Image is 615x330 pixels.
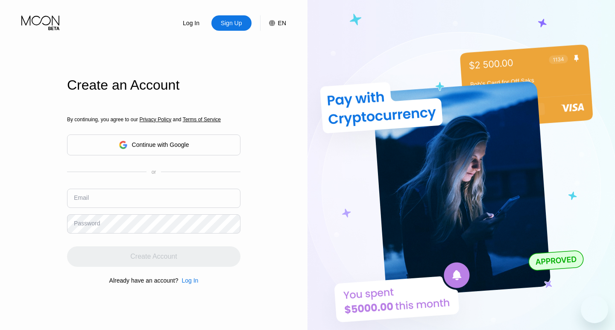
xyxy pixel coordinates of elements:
[182,277,198,284] div: Log In
[67,117,240,123] div: By continuing, you agree to our
[183,117,221,123] span: Terms of Service
[278,20,286,26] div: EN
[178,277,198,284] div: Log In
[220,19,243,27] div: Sign Up
[152,169,156,175] div: or
[211,15,252,31] div: Sign Up
[171,15,211,31] div: Log In
[171,117,183,123] span: and
[139,117,171,123] span: Privacy Policy
[182,19,200,27] div: Log In
[581,296,608,323] iframe: Button to launch messaging window
[67,77,240,93] div: Create an Account
[67,134,240,155] div: Continue with Google
[74,194,89,201] div: Email
[260,15,286,31] div: EN
[74,220,100,227] div: Password
[109,277,179,284] div: Already have an account?
[132,141,189,148] div: Continue with Google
